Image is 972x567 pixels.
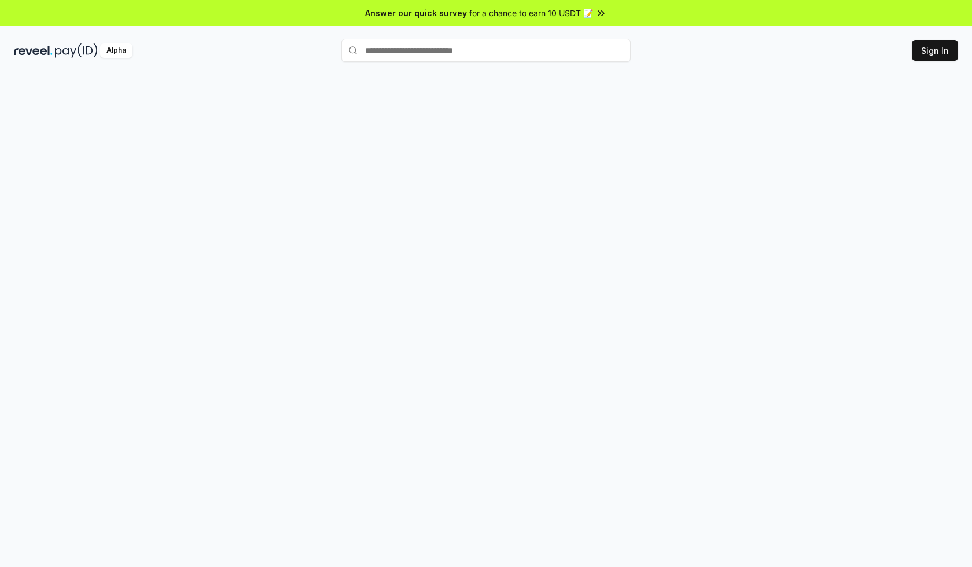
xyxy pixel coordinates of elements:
[14,43,53,58] img: reveel_dark
[55,43,98,58] img: pay_id
[100,43,132,58] div: Alpha
[365,7,467,19] span: Answer our quick survey
[469,7,593,19] span: for a chance to earn 10 USDT 📝
[912,40,958,61] button: Sign In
